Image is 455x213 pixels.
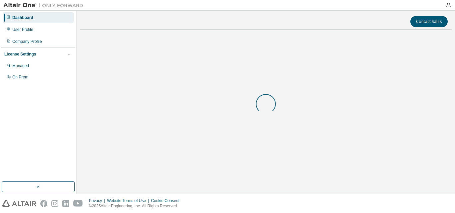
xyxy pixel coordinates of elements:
[73,200,83,207] img: youtube.svg
[410,16,448,27] button: Contact Sales
[51,200,58,207] img: instagram.svg
[107,198,151,203] div: Website Terms of Use
[40,200,47,207] img: facebook.svg
[2,200,36,207] img: altair_logo.svg
[62,200,69,207] img: linkedin.svg
[12,39,42,44] div: Company Profile
[151,198,183,203] div: Cookie Consent
[89,198,107,203] div: Privacy
[12,15,33,20] div: Dashboard
[4,52,36,57] div: License Settings
[12,63,29,68] div: Managed
[3,2,87,9] img: Altair One
[12,27,33,32] div: User Profile
[12,74,28,80] div: On Prem
[89,203,184,209] p: © 2025 Altair Engineering, Inc. All Rights Reserved.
